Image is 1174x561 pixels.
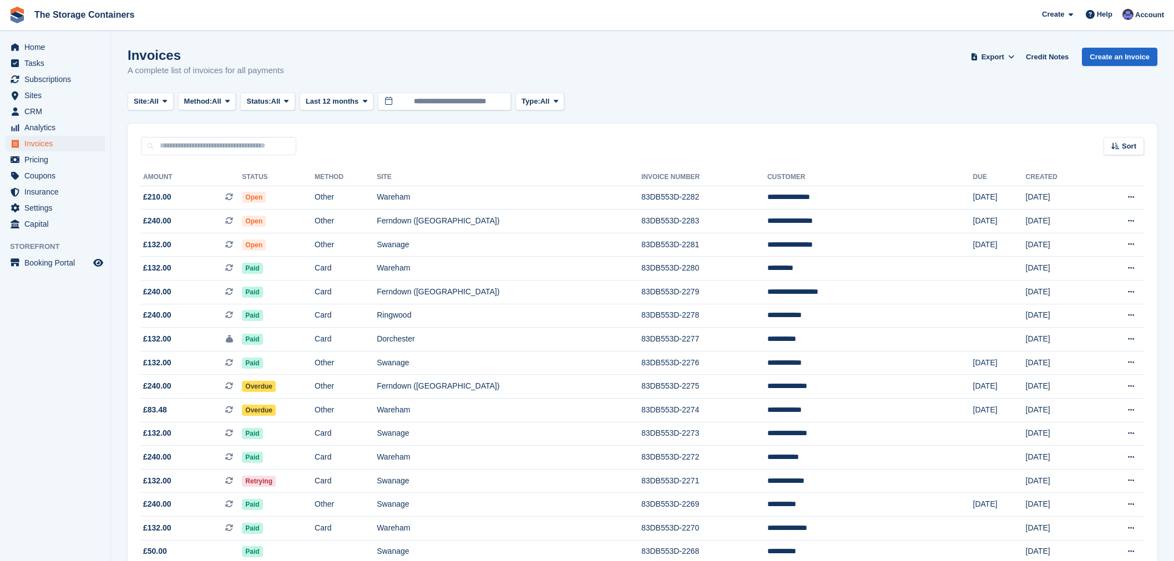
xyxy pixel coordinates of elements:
[641,469,767,493] td: 83DB553D-2271
[973,186,1026,210] td: [DATE]
[515,93,564,111] button: Type: All
[24,200,91,216] span: Settings
[315,469,377,493] td: Card
[315,493,377,517] td: Other
[300,93,373,111] button: Last 12 months
[641,517,767,540] td: 83DB553D-2270
[1026,351,1094,375] td: [DATE]
[143,215,171,227] span: £240.00
[377,469,641,493] td: Swanage
[143,522,171,534] span: £132.00
[128,93,174,111] button: Site: All
[1097,9,1112,20] span: Help
[143,545,167,557] span: £50.00
[24,88,91,103] span: Sites
[540,96,550,107] span: All
[377,186,641,210] td: Wareham
[24,120,91,135] span: Analytics
[242,405,276,416] span: Overdue
[9,7,26,23] img: stora-icon-8386f47178a22dfd0bd8f6a31ec36ba5ce8667c1dd55bd0f319d3a0aa187defe.svg
[641,375,767,399] td: 83DB553D-2275
[6,255,105,271] a: menu
[143,286,171,298] span: £240.00
[641,304,767,328] td: 83DB553D-2278
[1026,233,1094,257] td: [DATE]
[973,375,1026,399] td: [DATE]
[315,233,377,257] td: Other
[973,351,1026,375] td: [DATE]
[377,446,641,470] td: Wareham
[641,233,767,257] td: 83DB553D-2281
[641,169,767,186] th: Invoice Number
[1026,186,1094,210] td: [DATE]
[1135,9,1164,21] span: Account
[315,399,377,422] td: Other
[6,184,105,200] a: menu
[92,256,105,269] a: Preview store
[149,96,159,107] span: All
[128,64,284,77] p: A complete list of invoices for all payments
[24,55,91,71] span: Tasks
[377,233,641,257] td: Swanage
[143,427,171,439] span: £132.00
[10,241,110,252] span: Storefront
[973,399,1026,422] td: [DATE]
[1021,48,1073,66] a: Credit Notes
[143,191,171,203] span: £210.00
[242,192,266,203] span: Open
[143,262,171,274] span: £132.00
[1082,48,1157,66] a: Create an Invoice
[1042,9,1064,20] span: Create
[24,184,91,200] span: Insurance
[242,523,262,534] span: Paid
[315,210,377,233] td: Other
[1026,280,1094,304] td: [DATE]
[1026,169,1094,186] th: Created
[242,263,262,274] span: Paid
[242,546,262,557] span: Paid
[24,104,91,119] span: CRM
[6,72,105,87] a: menu
[1026,375,1094,399] td: [DATE]
[1026,469,1094,493] td: [DATE]
[143,380,171,392] span: £240.00
[141,169,242,186] th: Amount
[242,428,262,439] span: Paid
[377,280,641,304] td: Ferndown ([GEOGRAPHIC_DATA])
[315,446,377,470] td: Card
[641,422,767,446] td: 83DB553D-2273
[973,493,1026,517] td: [DATE]
[315,422,377,446] td: Card
[315,186,377,210] td: Other
[271,96,281,107] span: All
[315,351,377,375] td: Other
[24,136,91,151] span: Invoices
[641,399,767,422] td: 83DB553D-2274
[315,304,377,328] td: Card
[377,304,641,328] td: Ringwood
[641,257,767,280] td: 83DB553D-2280
[1026,304,1094,328] td: [DATE]
[1122,9,1133,20] img: Dan Excell
[6,136,105,151] a: menu
[30,6,139,24] a: The Storage Containers
[641,186,767,210] td: 83DB553D-2282
[1122,141,1136,152] span: Sort
[522,96,540,107] span: Type:
[377,399,641,422] td: Wareham
[981,52,1004,63] span: Export
[1026,210,1094,233] td: [DATE]
[242,216,266,227] span: Open
[242,169,315,186] th: Status
[242,239,266,251] span: Open
[24,72,91,87] span: Subscriptions
[315,169,377,186] th: Method
[242,358,262,369] span: Paid
[377,517,641,540] td: Wareham
[6,120,105,135] a: menu
[1026,446,1094,470] td: [DATE]
[968,48,1017,66] button: Export
[6,55,105,71] a: menu
[6,88,105,103] a: menu
[143,451,171,463] span: £240.00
